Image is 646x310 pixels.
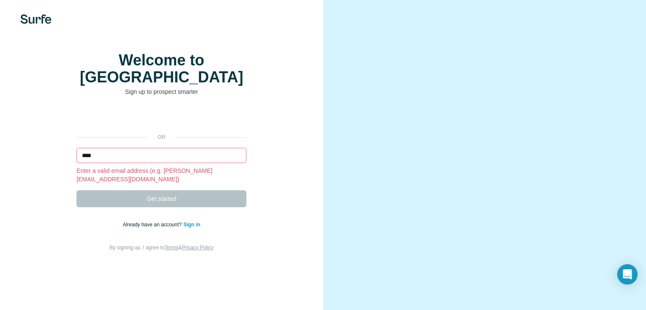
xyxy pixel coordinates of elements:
[76,87,246,96] p: Sign up to prospect smarter
[76,166,246,183] p: Enter a valid email address (e.g. [PERSON_NAME][EMAIL_ADDRESS][DOMAIN_NAME])
[183,222,200,228] a: Sign in
[72,109,251,127] iframe: Sign in with Google Button
[148,133,175,141] p: or
[123,222,183,228] span: Already have an account?
[20,14,51,24] img: Surfe's logo
[164,245,178,251] a: Terms
[617,264,638,285] div: Open Intercom Messenger
[76,52,246,86] h1: Welcome to [GEOGRAPHIC_DATA]
[110,245,214,251] span: By signing up, I agree to &
[182,245,214,251] a: Privacy Policy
